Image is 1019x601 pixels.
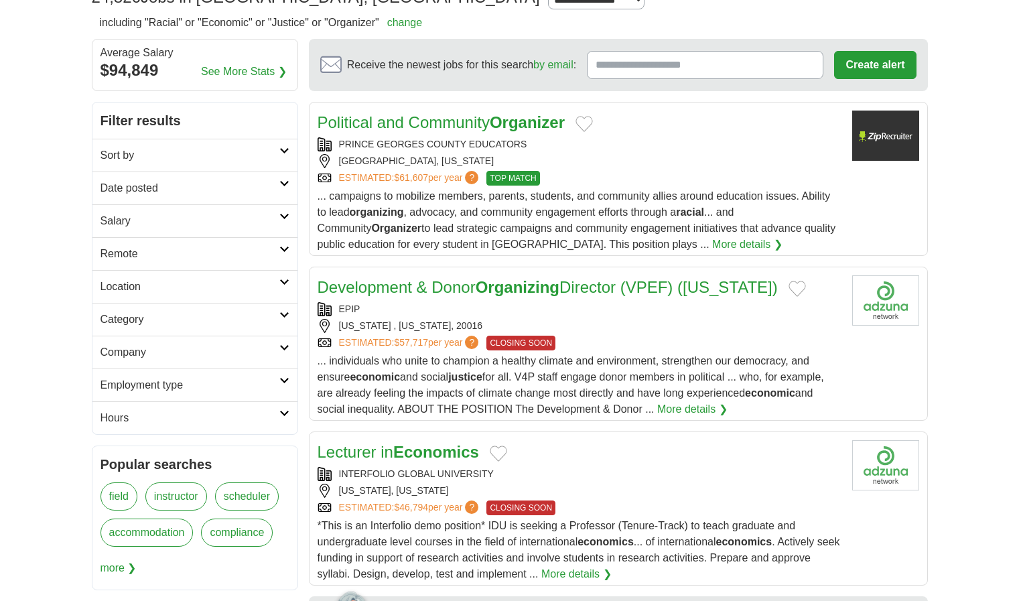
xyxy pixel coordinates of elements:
[100,180,279,196] h2: Date posted
[394,172,428,183] span: $61,607
[100,48,289,58] div: Average Salary
[465,500,478,514] span: ?
[92,303,297,336] a: Category
[448,371,482,383] strong: justice
[852,275,919,326] img: Company logo
[100,58,289,82] div: $94,849
[490,113,565,131] strong: Organizer
[100,410,279,426] h2: Hours
[92,139,297,172] a: Sort by
[834,51,916,79] button: Create alert
[350,371,400,383] strong: economic
[339,171,482,186] a: ESTIMATED:$61,607per year?
[100,15,423,31] h2: including "Racial" or "Economic" or "Justice" or "Organizer"
[318,443,479,461] a: Lecturer inEconomics
[465,336,478,349] span: ?
[318,154,841,168] div: [GEOGRAPHIC_DATA], [US_STATE]
[533,59,573,70] a: by email
[318,302,841,316] div: EPIP
[92,369,297,401] a: Employment type
[486,500,555,515] span: CLOSING SOON
[476,278,559,296] strong: Organizing
[318,137,841,151] div: PRINCE GEORGES COUNTY EDUCATORS
[92,401,297,434] a: Hours
[347,57,576,73] span: Receive the newest jobs for this search :
[575,116,593,132] button: Add to favorite jobs
[852,111,919,161] img: Company logo
[394,502,428,513] span: $46,794
[657,401,728,417] a: More details ❯
[92,204,297,237] a: Salary
[339,336,482,350] a: ESTIMATED:$57,717per year?
[371,222,421,234] strong: Organizer
[318,355,824,415] span: ... individuals who unite to champion a healthy climate and environment, strengthen our democracy...
[318,467,841,481] div: INTERFOLIO GLOBAL UNIVERSITY
[318,190,836,250] span: ... campaigns to mobilize members, parents, students, and community allies around education issue...
[100,312,279,328] h2: Category
[350,206,404,218] strong: organizing
[490,446,507,462] button: Add to favorite jobs
[215,482,279,511] a: scheduler
[676,206,704,218] strong: racial
[789,281,806,297] button: Add to favorite jobs
[201,519,273,547] a: compliance
[541,566,612,582] a: More details ❯
[92,336,297,369] a: Company
[486,171,539,186] span: TOP MATCH
[92,103,297,139] h2: Filter results
[716,536,772,547] strong: economics
[100,344,279,360] h2: Company
[92,237,297,270] a: Remote
[100,482,137,511] a: field
[465,171,478,184] span: ?
[852,440,919,490] img: Company logo
[100,246,279,262] h2: Remote
[745,387,795,399] strong: economic
[100,279,279,295] h2: Location
[394,337,428,348] span: $57,717
[100,147,279,163] h2: Sort by
[387,17,423,28] a: change
[318,319,841,333] div: [US_STATE] , [US_STATE], 20016
[100,377,279,393] h2: Employment type
[100,519,194,547] a: accommodation
[100,555,137,582] span: more ❯
[145,482,207,511] a: instructor
[578,536,634,547] strong: economics
[92,270,297,303] a: Location
[100,454,289,474] h2: Popular searches
[318,520,840,580] span: *This is an Interfolio demo position* IDU is seeking a Professor (Tenure-Track) to teach graduate...
[201,64,287,80] a: See More Stats ❯
[318,484,841,498] div: [US_STATE], [US_STATE]
[318,113,565,131] a: Political and CommunityOrganizer
[393,443,479,461] strong: Economics
[100,213,279,229] h2: Salary
[92,172,297,204] a: Date posted
[486,336,555,350] span: CLOSING SOON
[712,237,783,253] a: More details ❯
[318,278,778,296] a: Development & DonorOrganizingDirector (VPEF) ([US_STATE])
[339,500,482,515] a: ESTIMATED:$46,794per year?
